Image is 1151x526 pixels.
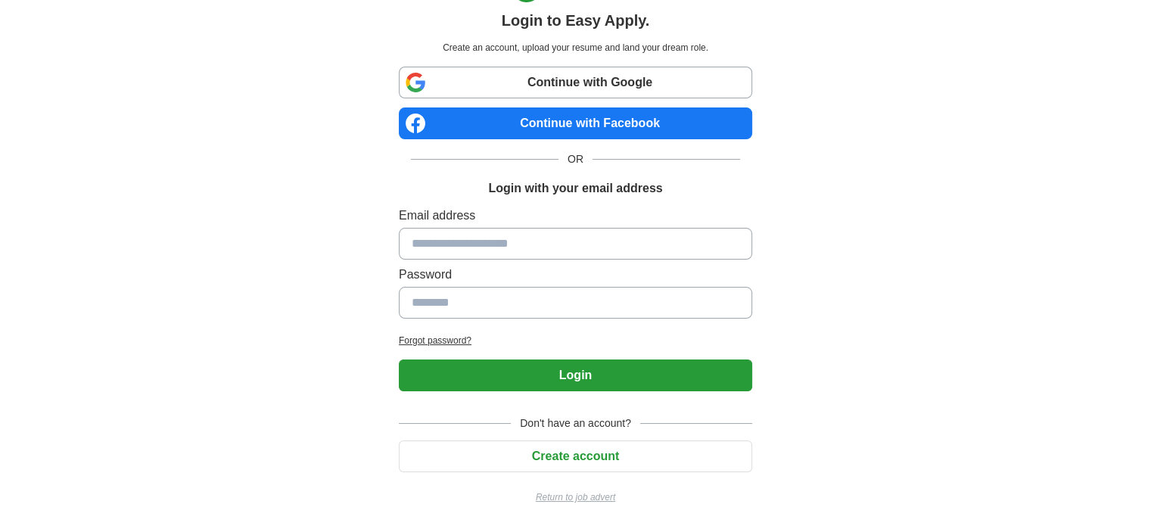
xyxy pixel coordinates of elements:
span: OR [558,151,593,167]
a: Return to job advert [399,490,752,504]
label: Email address [399,207,752,225]
button: Create account [399,440,752,472]
h1: Login with your email address [488,179,662,198]
a: Forgot password? [399,334,752,347]
a: Continue with Google [399,67,752,98]
p: Create an account, upload your resume and land your dream role. [402,41,749,54]
a: Continue with Facebook [399,107,752,139]
label: Password [399,266,752,284]
h1: Login to Easy Apply. [502,9,650,32]
button: Login [399,359,752,391]
span: Don't have an account? [511,416,640,431]
a: Create account [399,450,752,462]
